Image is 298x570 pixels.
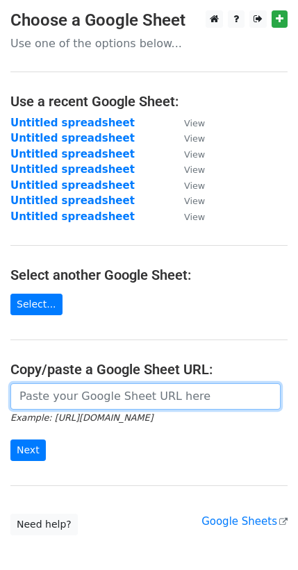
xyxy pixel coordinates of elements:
[229,503,298,570] iframe: Chat Widget
[170,148,205,160] a: View
[10,179,135,192] a: Untitled spreadsheet
[10,439,46,461] input: Next
[170,163,205,176] a: View
[10,132,135,144] a: Untitled spreadsheet
[10,117,135,129] a: Untitled spreadsheet
[10,10,288,31] h3: Choose a Google Sheet
[184,196,205,206] small: View
[201,515,288,528] a: Google Sheets
[170,132,205,144] a: View
[10,163,135,176] a: Untitled spreadsheet
[10,294,63,315] a: Select...
[10,383,281,410] input: Paste your Google Sheet URL here
[184,118,205,128] small: View
[10,412,153,423] small: Example: [URL][DOMAIN_NAME]
[10,267,288,283] h4: Select another Google Sheet:
[184,149,205,160] small: View
[184,133,205,144] small: View
[10,210,135,223] a: Untitled spreadsheet
[184,212,205,222] small: View
[10,361,288,378] h4: Copy/paste a Google Sheet URL:
[170,179,205,192] a: View
[170,117,205,129] a: View
[10,148,135,160] a: Untitled spreadsheet
[170,210,205,223] a: View
[10,93,288,110] h4: Use a recent Google Sheet:
[184,165,205,175] small: View
[10,514,78,535] a: Need help?
[184,181,205,191] small: View
[10,36,288,51] p: Use one of the options below...
[10,194,135,207] a: Untitled spreadsheet
[170,194,205,207] a: View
